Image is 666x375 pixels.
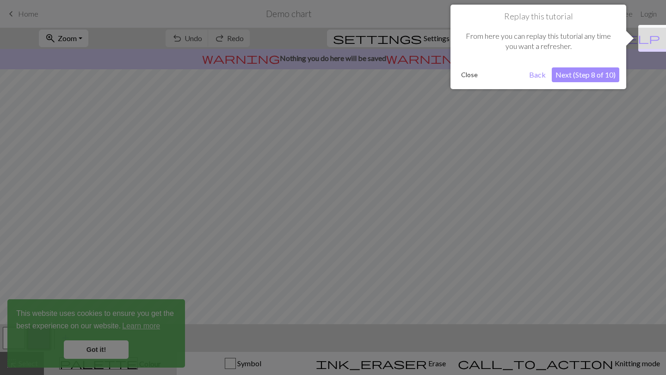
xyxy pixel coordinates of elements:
div: Replay this tutorial [450,5,626,89]
button: Next (Step 8 of 10) [552,67,619,82]
h1: Replay this tutorial [457,12,619,22]
button: Back [525,67,549,82]
button: Close [457,68,481,82]
div: From here you can replay this tutorial any time you want a refresher. [457,22,619,61]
